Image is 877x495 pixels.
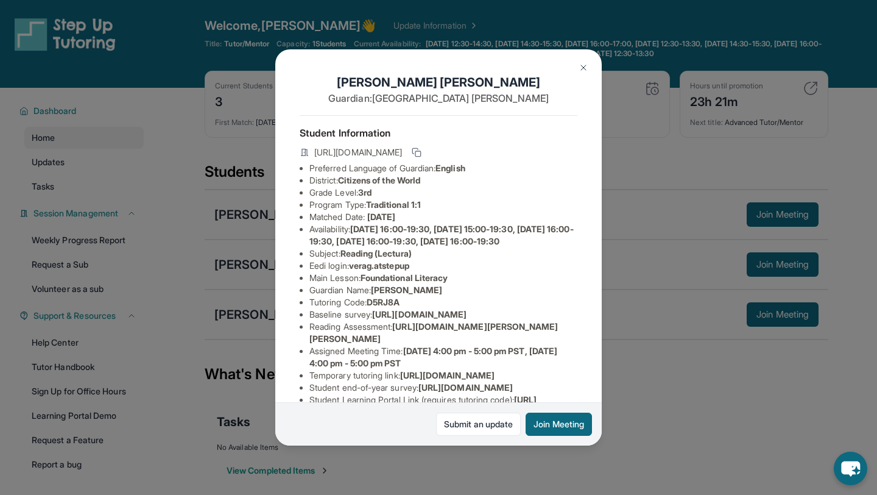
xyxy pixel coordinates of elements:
[367,297,400,307] span: D5RJ8A
[314,146,402,158] span: [URL][DOMAIN_NAME]
[309,346,557,368] span: [DATE] 4:00 pm - 5:00 pm PST, [DATE] 4:00 pm - 5:00 pm PST
[309,369,577,382] li: Temporary tutoring link :
[309,199,577,211] li: Program Type:
[340,248,412,258] span: Reading (Lectura)
[358,187,372,198] span: 3rd
[349,260,409,271] span: verag.atstepup
[309,296,577,308] li: Tutoring Code :
[309,345,577,369] li: Assigned Meeting Time :
[834,452,867,485] button: chat-button
[300,74,577,91] h1: [PERSON_NAME] [PERSON_NAME]
[309,321,558,344] span: [URL][DOMAIN_NAME][PERSON_NAME][PERSON_NAME]
[338,175,420,185] span: Citizens of the World
[300,91,577,105] p: Guardian: [GEOGRAPHIC_DATA] [PERSON_NAME]
[400,370,495,380] span: [URL][DOMAIN_NAME]
[579,63,588,73] img: Close Icon
[309,260,577,272] li: Eedi login :
[309,394,577,418] li: Student Learning Portal Link (requires tutoring code) :
[300,126,577,140] h4: Student Information
[372,309,467,319] span: [URL][DOMAIN_NAME]
[309,211,577,223] li: Matched Date:
[309,174,577,187] li: District:
[309,321,577,345] li: Reading Assessment :
[361,272,448,283] span: Foundational Literacy
[309,308,577,321] li: Baseline survey :
[309,284,577,296] li: Guardian Name :
[309,187,577,199] li: Grade Level:
[366,199,421,210] span: Traditional 1:1
[418,382,513,393] span: [URL][DOMAIN_NAME]
[436,413,521,436] a: Submit an update
[309,247,577,260] li: Subject :
[309,382,577,394] li: Student end-of-year survey :
[309,272,577,284] li: Main Lesson :
[526,413,592,436] button: Join Meeting
[371,285,442,295] span: [PERSON_NAME]
[309,224,574,246] span: [DATE] 16:00-19:30, [DATE] 15:00-19:30, [DATE] 16:00-19:30, [DATE] 16:00-19:30, [DATE] 16:00-19:30
[367,212,395,222] span: [DATE]
[309,162,577,174] li: Preferred Language of Guardian:
[409,145,424,160] button: Copy link
[309,223,577,247] li: Availability:
[435,163,465,173] span: English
